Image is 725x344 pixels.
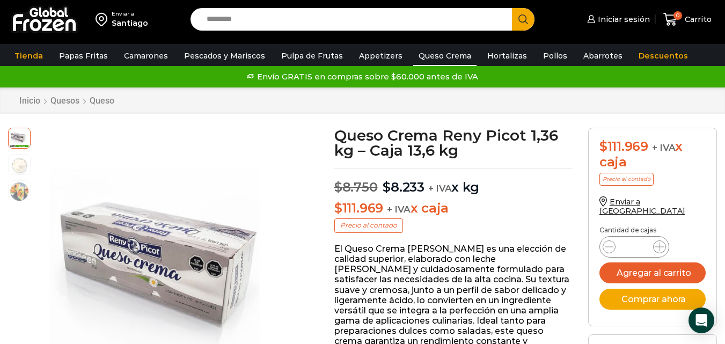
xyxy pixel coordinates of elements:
[334,200,383,216] bdi: 111.969
[652,142,676,153] span: + IVA
[599,173,654,186] p: Precio al contado
[334,179,342,195] span: $
[599,138,648,154] bdi: 111.969
[383,179,391,195] span: $
[682,14,712,25] span: Carrito
[112,10,148,18] div: Enviar a
[599,262,706,283] button: Agregar al carrito
[413,46,477,66] a: Queso Crema
[89,96,115,106] a: Queso
[50,96,80,106] a: Quesos
[54,46,113,66] a: Papas Fritas
[584,9,650,30] a: Iniciar sesión
[9,155,30,176] span: queso crema 2
[661,7,714,32] a: 0 Carrito
[673,11,682,20] span: 0
[276,46,348,66] a: Pulpa de Frutas
[599,197,685,216] a: Enviar a [GEOGRAPHIC_DATA]
[383,179,424,195] bdi: 8.233
[387,204,411,215] span: + IVA
[354,46,408,66] a: Appetizers
[538,46,573,66] a: Pollos
[9,46,48,66] a: Tienda
[112,18,148,28] div: Santiago
[595,14,650,25] span: Iniciar sesión
[482,46,532,66] a: Hortalizas
[334,169,572,195] p: x kg
[428,183,452,194] span: + IVA
[334,218,403,232] p: Precio al contado
[599,226,706,234] p: Cantidad de cajas
[334,200,342,216] span: $
[119,46,173,66] a: Camarones
[334,128,572,158] h1: Queso Crema Reny Picot 1,36 kg – Caja 13,6 kg
[512,8,534,31] button: Search button
[599,139,706,170] div: x caja
[633,46,693,66] a: Descuentos
[9,127,30,148] span: reny-picot
[599,289,706,310] button: Comprar ahora
[599,138,607,154] span: $
[689,308,714,333] div: Open Intercom Messenger
[96,10,112,28] img: address-field-icon.svg
[179,46,270,66] a: Pescados y Mariscos
[624,239,645,254] input: Product quantity
[19,96,41,106] a: Inicio
[334,201,572,216] p: x caja
[9,181,30,202] span: salmon-ahumado-2
[334,179,378,195] bdi: 8.750
[19,96,115,106] nav: Breadcrumb
[578,46,628,66] a: Abarrotes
